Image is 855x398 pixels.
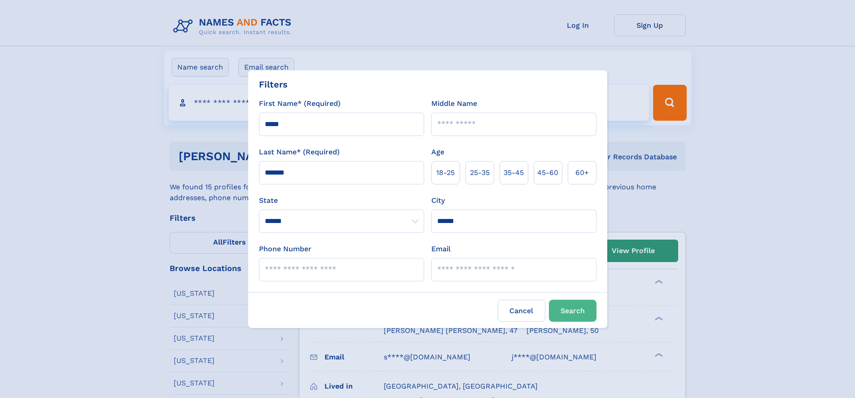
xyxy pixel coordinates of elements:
[259,244,311,254] label: Phone Number
[431,244,451,254] label: Email
[259,147,340,157] label: Last Name* (Required)
[504,167,524,178] span: 35‑45
[575,167,589,178] span: 60+
[259,98,341,109] label: First Name* (Required)
[537,167,558,178] span: 45‑60
[259,195,424,206] label: State
[498,300,545,322] label: Cancel
[431,195,445,206] label: City
[549,300,596,322] button: Search
[470,167,490,178] span: 25‑35
[436,167,455,178] span: 18‑25
[431,98,477,109] label: Middle Name
[431,147,444,157] label: Age
[259,78,288,91] div: Filters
